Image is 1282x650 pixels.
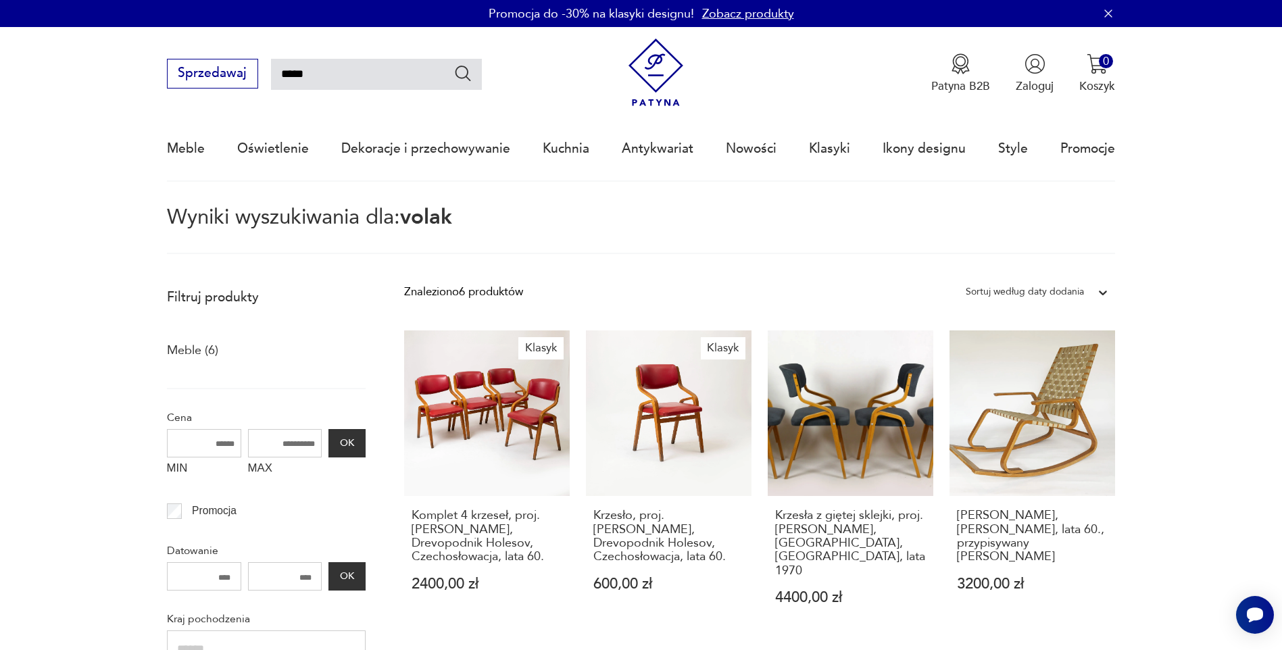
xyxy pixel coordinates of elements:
a: KlasykKomplet 4 krzeseł, proj. Ludvik Volak, Drevopodnik Holesov, Czechosłowacja, lata 60.Komplet... [404,330,570,636]
a: Nowości [726,118,776,180]
h3: Krzesło, proj. [PERSON_NAME], Drevopodnik Holesov, Czechosłowacja, lata 60. [593,509,744,564]
div: 0 [1099,54,1113,68]
p: Cena [167,409,366,426]
button: OK [328,429,365,457]
button: Zaloguj [1016,53,1054,94]
p: Koszyk [1079,78,1115,94]
a: Promocje [1060,118,1115,180]
p: 3200,00 zł [957,577,1108,591]
a: Dekoracje i przechowywanie [341,118,510,180]
a: Ikona medaluPatyna B2B [931,53,990,94]
button: OK [328,562,365,591]
div: Znaleziono 6 produktów [404,283,523,301]
div: Sortuj według daty dodania [966,283,1084,301]
a: Kuchnia [543,118,589,180]
p: 4400,00 zł [775,591,926,605]
p: Filtruj produkty [167,289,366,306]
a: Oświetlenie [237,118,309,180]
h3: Komplet 4 krzeseł, proj. [PERSON_NAME], Drevopodnik Holesov, Czechosłowacja, lata 60. [412,509,562,564]
p: Kraj pochodzenia [167,610,366,628]
button: 0Koszyk [1079,53,1115,94]
a: Antykwariat [622,118,693,180]
p: Wyniki wyszukiwania dla: [167,207,1116,254]
label: MAX [248,457,322,483]
img: Ikona medalu [950,53,971,74]
h3: [PERSON_NAME], [PERSON_NAME], lata 60., przypisywany [PERSON_NAME] [957,509,1108,564]
a: Style [998,118,1028,180]
img: Ikonka użytkownika [1025,53,1045,74]
button: Patyna B2B [931,53,990,94]
a: Ikony designu [883,118,966,180]
p: 600,00 zł [593,577,744,591]
a: Fotel Bujany, Holesov, lata 60., przypisywany Ludvikovi Volakovi[PERSON_NAME], [PERSON_NAME], lat... [950,330,1115,636]
p: Patyna B2B [931,78,990,94]
button: Szukaj [453,64,473,83]
p: Promocja do -30% na klasyki designu! [489,5,694,22]
iframe: Smartsupp widget button [1236,596,1274,634]
a: Meble [167,118,205,180]
img: Patyna - sklep z meblami i dekoracjami vintage [622,39,690,107]
a: Zobacz produkty [702,5,794,22]
a: Klasyki [809,118,850,180]
a: Meble (6) [167,339,218,362]
label: MIN [167,457,241,483]
p: 2400,00 zł [412,577,562,591]
h3: Krzesła z giętej sklejki, proj. [PERSON_NAME], [GEOGRAPHIC_DATA], [GEOGRAPHIC_DATA], lata 1970 [775,509,926,578]
p: Datowanie [167,542,366,559]
button: Sprzedawaj [167,59,258,89]
p: Zaloguj [1016,78,1054,94]
p: Promocja [192,502,237,520]
a: Krzesła z giętej sklejki, proj. Ludvik Volak, Holesov, Czechy, lata 1970Krzesła z giętej sklejki,... [768,330,933,636]
a: Sprzedawaj [167,69,258,80]
span: volak [400,203,452,231]
img: Ikona koszyka [1087,53,1108,74]
a: KlasykKrzesło, proj. Ludvik Volak, Drevopodnik Holesov, Czechosłowacja, lata 60.Krzesło, proj. [P... [586,330,751,636]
